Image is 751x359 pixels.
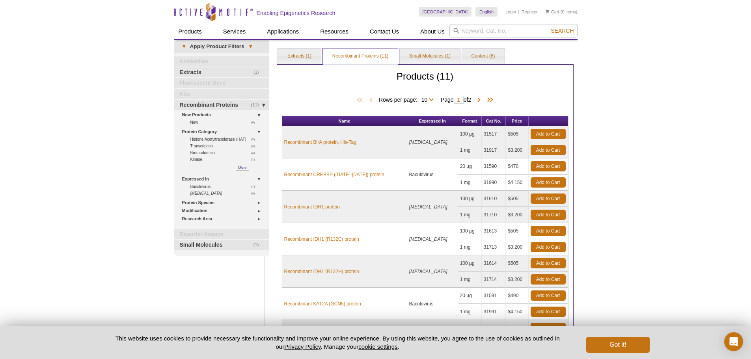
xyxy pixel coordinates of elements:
td: 1 mg [458,272,482,288]
td: $3,200 [506,142,528,158]
span: ▾ [244,43,257,50]
td: 31991 [482,304,506,320]
a: Resources [315,24,353,39]
td: 1 mg [458,175,482,191]
a: English [475,7,498,17]
a: Add to Cart [531,242,566,252]
a: Add to Cart [531,145,566,155]
td: $3,200 [506,239,528,255]
a: Add to Cart [531,193,566,204]
td: 1 mg [458,207,482,223]
td: 31610 [482,191,506,207]
a: (6)New [190,119,259,126]
a: Add to Cart [531,210,566,220]
i: [MEDICAL_DATA] [409,204,447,210]
span: Last Page [483,96,495,104]
a: (11)Recombinant Proteins [174,100,269,110]
a: Recombinant IDH1 (R132C) protein [284,236,359,243]
a: Expressed In [182,175,264,183]
td: 1 mg [458,239,482,255]
a: Antibodies [174,56,269,67]
span: (4) [251,190,259,197]
a: Privacy Policy [284,343,321,350]
a: New Products [182,111,264,119]
span: ▾ [178,43,190,50]
i: [MEDICAL_DATA] [409,236,447,242]
span: More [238,164,247,171]
span: (1) [253,67,263,78]
span: (6) [251,119,259,126]
li: | [518,7,520,17]
h2: Enabling Epigenetics Research [257,9,335,17]
span: Previous Page [367,96,375,104]
a: About Us [416,24,449,39]
a: Recombinant Proteins (11) [323,48,398,64]
p: This website uses cookies to provide necessary site functionality and improve your online experie... [102,334,574,351]
i: [MEDICAL_DATA] [409,269,447,274]
a: (1)Small Molecules [174,240,269,250]
button: cookie settings [358,343,397,350]
span: Page of [437,96,475,104]
td: 31517 [482,126,506,142]
a: Products [174,24,207,39]
a: Modification [182,206,264,215]
th: Name [282,116,407,126]
a: Register [522,9,538,15]
th: Cat No. [482,116,506,126]
span: (7) [251,183,259,190]
td: $3,200 [506,207,528,223]
li: (0 items) [546,7,578,17]
td: 31713 [482,239,506,255]
td: 31710 [482,207,506,223]
td: 31590 [482,158,506,175]
td: 1 mg [458,142,482,158]
td: 31614 [482,255,506,272]
div: Open Intercom Messenger [724,332,743,351]
td: $470 [506,158,528,175]
th: Format [458,116,482,126]
a: Applications [262,24,304,39]
td: $3,200 [506,272,528,288]
td: 100 µg [458,255,482,272]
a: Add to Cart [531,226,566,236]
button: Search [548,27,576,34]
a: Add to Cart [531,161,566,171]
a: (2)Bromodomain [190,149,259,156]
a: More [236,167,249,171]
a: Small Molecules (1) [400,48,460,64]
a: Kits [174,89,269,99]
a: Recombinant IDH1 (R132H) protein [284,268,359,275]
a: Add to Cart [531,323,566,333]
td: 31917 [482,142,506,158]
a: Add to Cart [531,274,566,285]
a: Add to Cart [531,129,566,139]
td: Baculovirus [407,288,458,320]
span: (1) [251,156,259,163]
td: $490 [506,320,528,336]
a: Add to Cart [531,307,566,317]
a: Recombinant IDH1 protein [284,203,340,210]
a: (3)Histone Acetyltransferase (HAT) [190,136,259,143]
a: Recombinant CREBBP ([DATE]-[DATE]) protein [284,171,384,178]
a: (3)Transcription [190,143,259,149]
td: 20 µg [458,320,482,336]
a: Login [505,9,516,15]
a: Recombinant KAT2A (GCN5) protein [284,300,361,307]
td: 100 µg [458,126,482,142]
span: (3) [251,136,259,143]
a: Content (6) [462,48,505,64]
td: 20 µg [458,288,482,304]
td: Baculovirus [407,158,458,191]
span: (11) [251,100,263,110]
span: Next Page [475,96,483,104]
a: Extracts (1) [278,48,321,64]
a: Research Area [182,215,264,223]
a: Fluorescent Dyes [174,78,269,88]
a: Services [218,24,251,39]
span: (3) [251,143,259,149]
td: 81142 [482,320,506,336]
td: $505 [506,255,528,272]
a: (4) [MEDICAL_DATA] [190,190,259,197]
td: $505 [506,223,528,239]
td: 20 µg [458,158,482,175]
